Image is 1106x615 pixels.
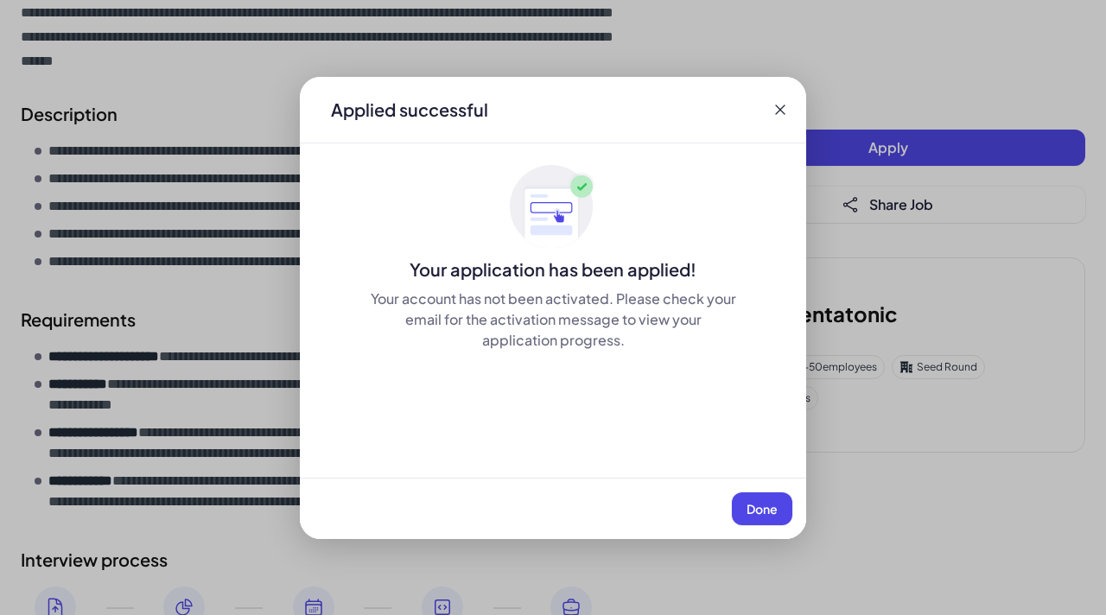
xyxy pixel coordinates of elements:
[300,257,806,282] div: Your application has been applied!
[510,164,596,250] img: ApplyedMaskGroup3.svg
[747,501,778,517] span: Done
[369,288,737,351] div: Your account has not been activated. Please check your email for the activation message to view y...
[331,98,488,122] div: Applied successful
[732,492,792,525] button: Done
